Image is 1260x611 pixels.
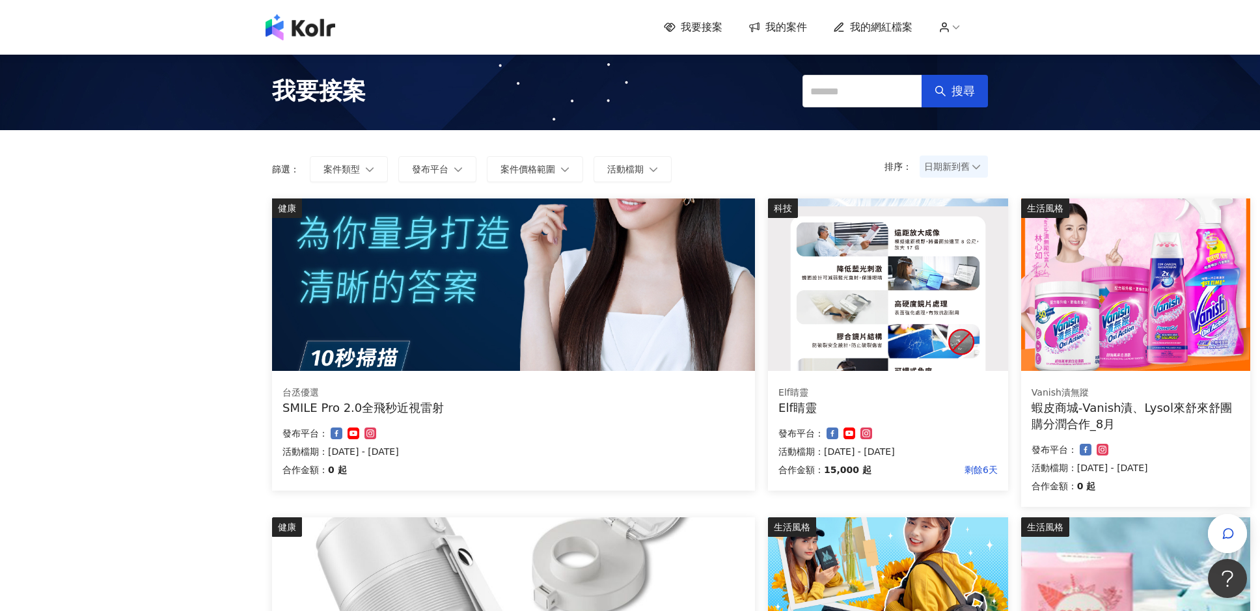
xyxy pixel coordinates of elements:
[871,462,998,478] p: 剩餘6天
[935,85,946,97] span: search
[487,156,583,182] button: 案件價格範圍
[272,164,299,174] p: 篩選：
[266,14,335,40] img: logo
[748,20,807,34] a: 我的案件
[398,156,476,182] button: 發布平台
[924,157,983,176] span: 日期新到舊
[594,156,672,182] button: 活動檔期
[1077,478,1096,494] p: 0 起
[310,156,388,182] button: 案件類型
[1021,198,1250,371] img: 漬無蹤、來舒全系列商品
[1021,517,1069,537] div: 生活風格
[1021,198,1069,218] div: 生活風格
[922,75,988,107] button: 搜尋
[282,444,745,459] p: 活動檔期：[DATE] - [DATE]
[778,462,824,478] p: 合作金額：
[282,426,328,441] p: 發布平台：
[850,20,912,34] span: 我的網紅檔案
[282,400,745,416] div: SMILE Pro 2.0全飛秒近視雷射
[884,161,920,172] p: 排序：
[328,462,347,478] p: 0 起
[778,444,998,459] p: 活動檔期：[DATE] - [DATE]
[778,400,998,416] div: Elf睛靈
[1032,460,1240,476] p: 活動檔期：[DATE] - [DATE]
[1208,559,1247,598] iframe: Help Scout Beacon - Open
[272,75,366,107] span: 我要接案
[282,387,745,400] div: 台丞優選
[1032,442,1077,457] p: 發布平台：
[681,20,722,34] span: 我要接案
[1032,387,1240,400] div: Vanish漬無蹤
[778,387,998,400] div: Elf睛靈
[272,517,302,537] div: 健康
[952,84,975,98] span: 搜尋
[664,20,722,34] a: 我要接案
[282,462,328,478] p: 合作金額：
[323,164,360,174] span: 案件類型
[500,164,555,174] span: 案件價格範圍
[768,198,798,218] div: 科技
[765,20,807,34] span: 我的案件
[1032,478,1077,494] p: 合作金額：
[412,164,448,174] span: 發布平台
[272,198,755,371] img: SMILE Pro 2.0全飛秒近視雷射
[1032,400,1240,432] div: 蝦皮商城-Vanish漬、Lysol來舒來舒團購分潤合作_8月
[768,517,816,537] div: 生活風格
[833,20,912,34] a: 我的網紅檔案
[272,198,302,218] div: 健康
[768,198,1008,371] img: Elf睛靈
[778,426,824,441] p: 發布平台：
[607,164,644,174] span: 活動檔期
[824,462,871,478] p: 15,000 起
